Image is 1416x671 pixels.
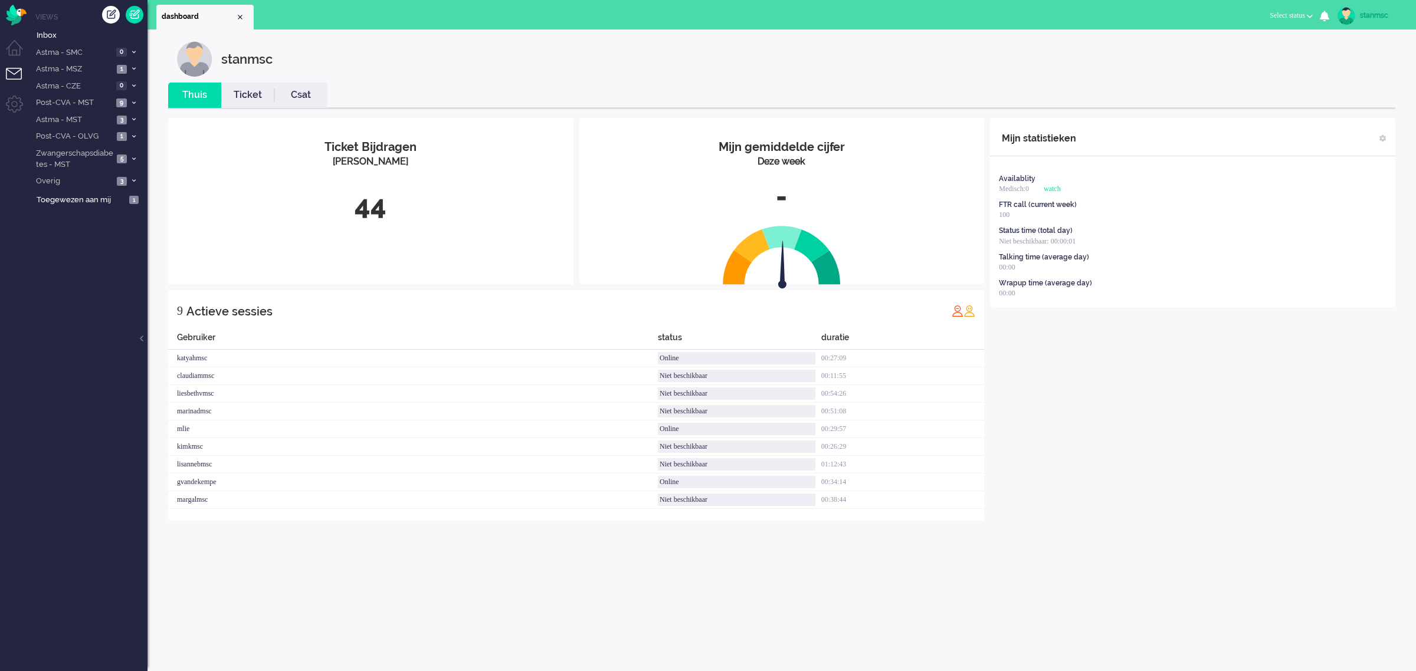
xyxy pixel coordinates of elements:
div: Close tab [235,12,245,22]
li: Ticket [221,83,274,108]
span: 5 [117,154,127,163]
li: Select status [1263,4,1320,29]
img: arrow.svg [757,241,808,291]
a: Toegewezen aan mij 1 [34,193,147,206]
div: Deze week [588,155,976,169]
div: Wrapup time (average day) [999,278,1092,288]
div: 00:38:44 [821,491,985,509]
span: Astma - SMC [34,47,113,58]
div: Talking time (average day) [999,252,1089,262]
div: 00:29:57 [821,420,985,438]
span: 0 [116,48,127,57]
a: Inbox [34,28,147,41]
span: 1 [117,65,127,74]
span: watch [1044,185,1061,193]
div: Niet beschikbaar [658,370,815,382]
a: Thuis [168,88,221,102]
div: Mijn statistieken [1002,127,1076,150]
a: Ticket [221,88,274,102]
div: Niet beschikbaar [658,387,815,400]
div: 00:54:26 [821,385,985,403]
img: avatar [1338,7,1355,25]
img: profile_orange.svg [963,305,975,317]
div: mlie [168,420,658,438]
li: Csat [274,83,327,108]
img: flow_omnibird.svg [6,5,27,25]
div: - [588,177,976,216]
span: 9 [116,98,127,107]
img: customer.svg [177,41,212,77]
span: Post-CVA - OLVG [34,131,113,142]
div: Availablity [999,174,1035,184]
div: kimkmsc [168,438,658,456]
div: 9 [177,299,183,323]
div: FTR call (current week) [999,200,1077,210]
div: stanmsc [221,41,273,77]
img: semi_circle.svg [723,225,841,285]
span: Astma - CZE [34,81,113,92]
li: Tickets menu [6,68,32,94]
div: Niet beschikbaar [658,494,815,506]
span: Medisch:0 [999,185,1029,193]
a: Quick Ticket [126,6,143,24]
img: profile_red.svg [952,305,963,317]
li: Admin menu [6,96,32,122]
div: claudiammsc [168,367,658,385]
li: Views [35,12,147,22]
div: 00:11:55 [821,367,985,385]
div: 00:51:08 [821,403,985,420]
div: liesbethvmsc [168,385,658,403]
span: Niet beschikbaar: 00:00:01 [999,237,1076,245]
div: katyahmsc [168,350,658,367]
li: Thuis [168,83,221,108]
div: [PERSON_NAME] [177,155,565,169]
span: 1 [129,196,139,205]
span: Post-CVA - MST [34,97,113,108]
button: Select status [1263,7,1320,24]
div: Online [658,423,815,435]
a: Omnidesk [6,8,27,17]
span: 00:00 [999,289,1015,297]
div: Niet beschikbaar [658,440,815,453]
span: 100 [999,210,1009,219]
span: 3 [117,116,127,124]
div: 44 [177,186,565,225]
li: Dashboard menu [6,40,32,67]
div: 00:26:29 [821,438,985,456]
div: Creëer ticket [102,6,120,24]
div: marinadmsc [168,403,658,420]
span: Inbox [37,30,147,41]
div: Niet beschikbaar [658,458,815,471]
div: stanmsc [1360,9,1404,21]
div: Niet beschikbaar [658,405,815,417]
span: 00:00 [999,263,1015,271]
div: status [658,331,821,350]
div: Mijn gemiddelde cijfer [588,139,976,156]
div: 00:27:09 [821,350,985,367]
span: Astma - MST [34,114,113,126]
div: Gebruiker [168,331,658,350]
span: Astma - MSZ [34,64,113,75]
div: Online [658,352,815,364]
span: 0 [116,81,127,90]
a: stanmsc [1335,7,1404,25]
a: Csat [274,88,327,102]
div: lisannebmsc [168,456,658,473]
li: Dashboard [156,5,254,29]
div: margalmsc [168,491,658,509]
div: Status time (total day) [999,226,1073,236]
span: Overig [34,176,113,187]
div: 01:12:43 [821,456,985,473]
span: Select status [1270,11,1305,19]
span: 1 [117,132,127,141]
div: 00:34:14 [821,473,985,491]
span: 3 [117,177,127,186]
div: duratie [821,331,985,350]
span: Toegewezen aan mij [37,195,126,206]
div: Actieve sessies [186,300,273,323]
span: dashboard [162,12,235,22]
span: Zwangerschapsdiabetes - MST [34,148,113,170]
div: gvandekempe [168,473,658,491]
div: Online [658,476,815,488]
div: Ticket Bijdragen [177,139,565,156]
